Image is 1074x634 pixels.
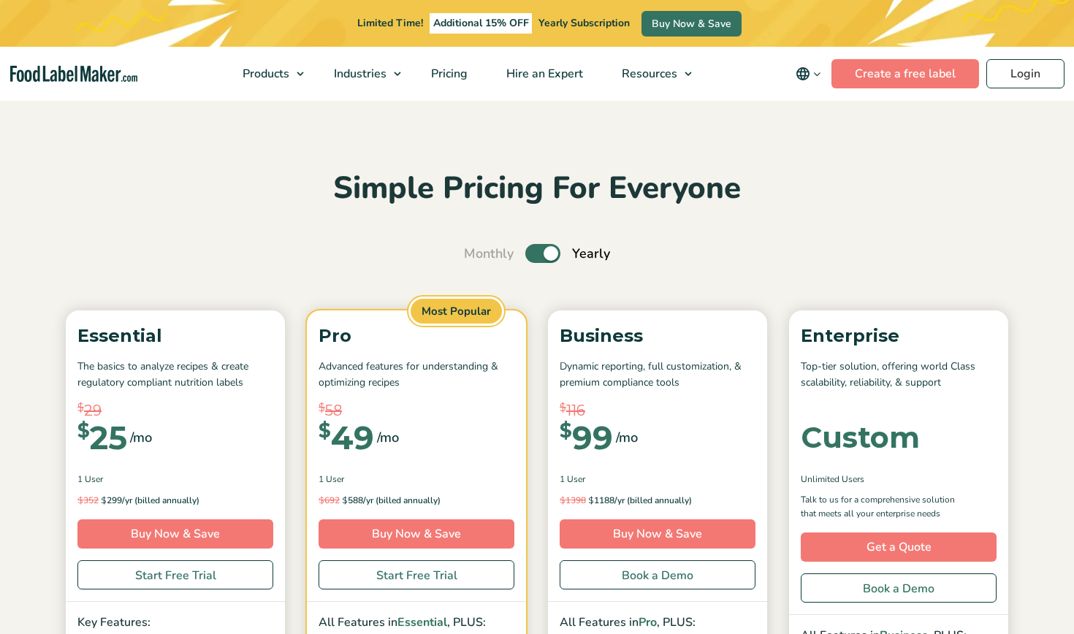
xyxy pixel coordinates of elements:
span: Resources [617,66,679,82]
p: Pro [319,322,514,350]
span: /mo [130,427,152,448]
div: 49 [319,421,374,454]
a: Create a free label [831,59,979,88]
p: Dynamic reporting, full customization, & premium compliance tools [560,359,755,392]
a: Hire an Expert [487,47,599,101]
a: Buy Now & Save [319,519,514,549]
p: 1188/yr (billed annually) [560,493,755,508]
a: Products [224,47,311,101]
p: Enterprise [801,322,997,350]
span: Additional 15% OFF [430,13,533,34]
p: Business [560,322,755,350]
p: Advanced features for understanding & optimizing recipes [319,359,514,392]
a: Resources [603,47,699,101]
span: Pricing [427,66,469,82]
a: Book a Demo [560,560,755,589]
span: $ [319,400,325,416]
span: $ [342,494,348,505]
div: 99 [560,421,613,454]
span: $ [588,494,594,505]
h2: Simple Pricing For Everyone [58,169,1016,209]
span: /mo [616,427,638,448]
span: Pro [639,614,657,630]
a: Industries [315,47,408,101]
p: Key Features: [77,614,273,633]
a: Book a Demo [801,573,997,603]
span: $ [560,400,566,416]
span: $ [77,421,90,440]
span: $ [77,494,83,505]
a: Login [986,59,1065,88]
span: $ [319,421,331,440]
div: 25 [77,421,127,454]
a: Get a Quote [801,532,997,562]
p: The basics to analyze recipes & create regulatory compliant nutrition labels [77,359,273,392]
span: 58 [325,400,342,421]
a: Buy Now & Save [77,519,273,549]
span: $ [101,494,107,505]
p: All Features in , PLUS: [319,614,514,633]
span: 29 [84,400,102,421]
span: Hire an Expert [502,66,584,82]
del: 352 [77,494,99,506]
a: Start Free Trial [319,560,514,589]
p: All Features in , PLUS: [560,614,755,633]
a: Buy Now & Save [560,519,755,549]
a: Pricing [412,47,484,101]
span: Industries [330,66,388,82]
del: 692 [319,494,340,506]
div: Custom [801,423,920,452]
span: Monthly [464,244,514,264]
span: Yearly Subscription [538,16,630,30]
span: 1 User [319,473,344,486]
p: 299/yr (billed annually) [77,493,273,508]
span: /mo [377,427,399,448]
span: Essential [397,614,447,630]
span: Most Popular [408,297,504,326]
span: $ [560,421,572,440]
span: Yearly [572,244,610,264]
span: 1 User [560,473,585,486]
span: Limited Time! [357,16,423,30]
span: $ [77,400,84,416]
p: Talk to us for a comprehensive solution that meets all your enterprise needs [801,493,969,521]
span: 116 [566,400,585,421]
span: Unlimited Users [801,473,864,486]
label: Toggle [525,244,560,263]
p: Top-tier solution, offering world Class scalability, reliability, & support [801,359,997,392]
span: $ [319,494,324,505]
a: Start Free Trial [77,560,273,589]
del: 1398 [560,494,586,506]
a: Buy Now & Save [641,11,742,37]
p: Essential [77,322,273,350]
span: Products [238,66,291,82]
p: 588/yr (billed annually) [319,493,514,508]
span: $ [560,494,565,505]
span: 1 User [77,473,103,486]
